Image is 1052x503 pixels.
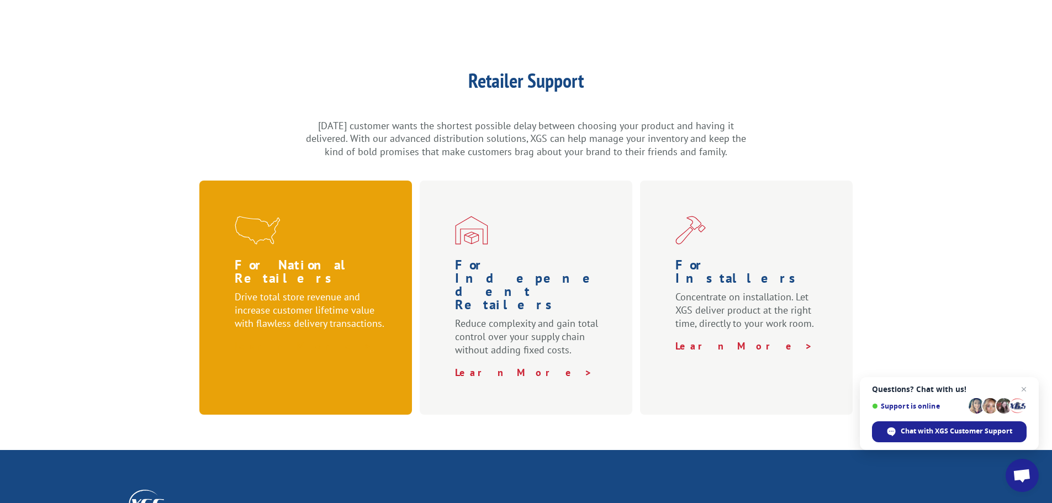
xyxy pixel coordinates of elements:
h1: Retailer Support [305,71,747,96]
p: [DATE] customer wants the shortest possible delay between choosing your product and having it del... [305,119,747,158]
img: XGS_Icon_SMBFlooringRetailer_Red [455,216,488,245]
span: Support is online [872,402,965,410]
h1: For Indepenedent Retailers [455,258,601,317]
div: Chat with XGS Customer Support [872,421,1027,442]
p: Reduce complexity and gain total control over your supply chain without adding fixed costs. [455,317,601,366]
h1: For Installers [675,258,822,290]
a: Learn More > [675,340,813,352]
img: xgs-icon-nationwide-reach-red [235,216,280,245]
span: Chat with XGS Customer Support [901,426,1012,436]
a: Learn More > [235,340,372,352]
p: Concentrate on installation. Let XGS deliver product at the right time, directly to your work room. [675,290,822,340]
a: Learn More > [455,366,593,379]
h1: For National Retailers [235,258,390,290]
img: XGS_Icon_Installers_Red [675,216,706,245]
p: Drive total store revenue and increase customer lifetime value with flawless delivery transactions. [235,290,390,340]
div: Open chat [1006,459,1039,492]
span: Questions? Chat with us! [872,385,1027,394]
span: Close chat [1017,383,1030,396]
